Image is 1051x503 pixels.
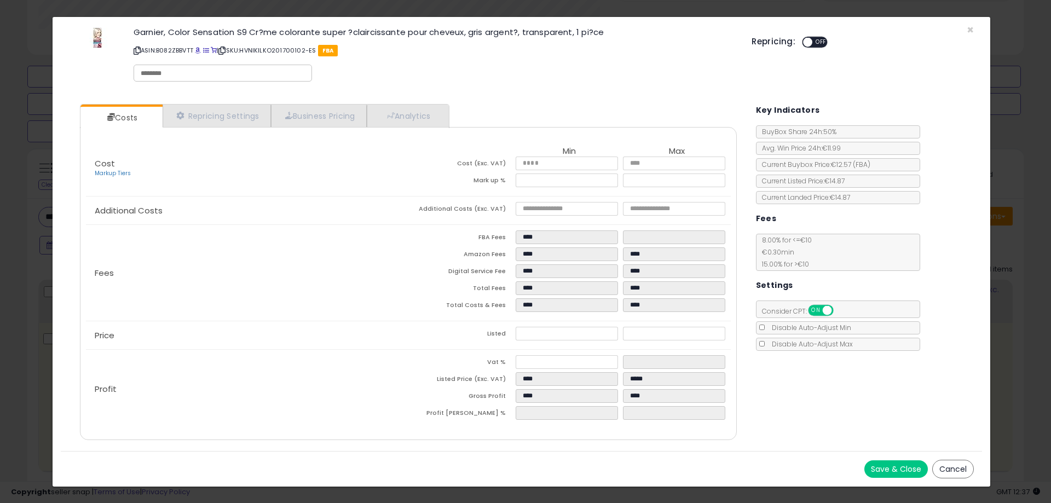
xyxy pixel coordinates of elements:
[864,460,928,478] button: Save & Close
[757,259,809,269] span: 15.00 % for > €10
[408,298,516,315] td: Total Costs & Fees
[757,235,812,269] span: 8.00 % for <= €10
[80,107,161,129] a: Costs
[408,247,516,264] td: Amazon Fees
[86,206,408,215] p: Additional Costs
[163,105,271,127] a: Repricing Settings
[367,105,448,127] a: Analytics
[408,202,516,219] td: Additional Costs (Exc. VAT)
[81,28,114,48] img: 31580OjeMsL._SL60_.jpg
[408,281,516,298] td: Total Fees
[408,355,516,372] td: Vat %
[756,279,793,292] h5: Settings
[203,46,209,55] a: All offer listings
[408,372,516,389] td: Listed Price (Exc. VAT)
[766,323,851,332] span: Disable Auto-Adjust Min
[831,160,870,169] span: €12.57
[134,28,735,36] h3: Garnier, Color Sensation S9 Cr?me colorante super ?claircissante pour cheveux, gris argent?, tran...
[195,46,201,55] a: BuyBox page
[95,169,131,177] a: Markup Tiers
[86,385,408,394] p: Profit
[408,389,516,406] td: Gross Profit
[408,174,516,190] td: Mark up %
[757,160,870,169] span: Current Buybox Price:
[134,42,735,59] p: ASIN: B082ZBBVTT | SKU: HVNIKILKO201700102-ES
[271,105,367,127] a: Business Pricing
[408,406,516,423] td: Profit [PERSON_NAME] %
[766,339,853,349] span: Disable Auto-Adjust Max
[812,38,830,47] span: OFF
[408,157,516,174] td: Cost (Exc. VAT)
[809,306,823,315] span: ON
[853,160,870,169] span: ( FBA )
[756,103,820,117] h5: Key Indicators
[318,45,338,56] span: FBA
[408,264,516,281] td: Digital Service Fee
[757,176,845,186] span: Current Listed Price: €14.87
[756,212,777,226] h5: Fees
[623,147,730,157] th: Max
[86,269,408,277] p: Fees
[86,331,408,340] p: Price
[211,46,217,55] a: Your listing only
[757,307,848,316] span: Consider CPT:
[757,247,794,257] span: €0.30 min
[516,147,623,157] th: Min
[932,460,974,478] button: Cancel
[757,193,850,202] span: Current Landed Price: €14.87
[752,37,795,46] h5: Repricing:
[86,159,408,178] p: Cost
[757,127,836,136] span: BuyBox Share 24h: 50%
[967,22,974,38] span: ×
[408,230,516,247] td: FBA Fees
[408,327,516,344] td: Listed
[757,143,841,153] span: Avg. Win Price 24h: €11.99
[831,306,849,315] span: OFF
